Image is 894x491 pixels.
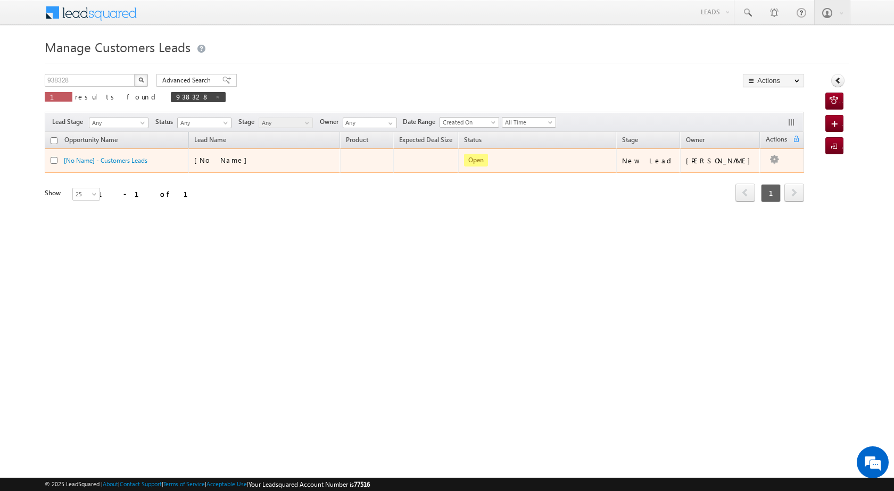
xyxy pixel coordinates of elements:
div: 1 - 1 of 1 [98,188,201,200]
span: 938328 [176,92,210,101]
a: Contact Support [120,480,162,487]
a: Opportunity Name [59,134,123,148]
span: Any [89,118,145,128]
span: Opportunity Name [64,136,118,144]
span: Lead Stage [52,117,87,127]
span: Open [464,154,488,167]
span: Date Range [403,117,440,127]
a: Stage [617,134,643,148]
span: Advanced Search [162,76,214,85]
span: Manage Customers Leads [45,38,191,55]
span: 1 [761,184,781,202]
span: © 2025 LeadSquared | | | | | [45,479,370,489]
span: Any [178,118,228,128]
span: Owner [686,136,705,144]
img: Search [138,77,144,82]
span: prev [735,184,755,202]
textarea: Type your message and click 'Submit' [14,98,194,319]
a: Show All Items [383,118,396,129]
a: prev [735,185,755,202]
a: Any [259,118,313,128]
span: results found [75,92,160,101]
a: [No Name] - Customers Leads [64,156,147,164]
span: Your Leadsquared Account Number is [249,480,370,488]
a: About [103,480,118,487]
button: Actions [743,74,804,87]
span: Created On [440,118,495,127]
img: d_60004797649_company_0_60004797649 [18,56,45,70]
a: Terms of Service [163,480,205,487]
span: All Time [502,118,553,127]
a: Acceptable Use [206,480,247,487]
span: 1 [50,92,67,101]
span: [No Name] [194,155,252,164]
span: Any [259,118,310,128]
a: All Time [502,117,556,128]
div: New Lead [622,156,675,165]
div: [PERSON_NAME] [686,156,756,165]
div: Leave a message [55,56,179,70]
span: 25 [73,189,101,199]
input: Check all records [51,137,57,144]
span: Stage [238,117,259,127]
a: Status [459,134,487,148]
em: Submit [156,328,193,342]
div: Show [45,188,64,198]
span: Lead Name [189,134,231,148]
a: Any [177,118,231,128]
span: Stage [622,136,638,144]
a: Created On [440,117,499,128]
a: 25 [72,188,100,201]
a: Any [89,118,148,128]
span: Product [346,136,368,144]
span: Expected Deal Size [399,136,452,144]
span: Owner [320,117,343,127]
a: next [784,185,804,202]
div: Minimize live chat window [175,5,200,31]
span: Status [155,117,177,127]
a: Expected Deal Size [394,134,458,148]
span: next [784,184,804,202]
span: 77516 [354,480,370,488]
input: Type to Search [343,118,397,128]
